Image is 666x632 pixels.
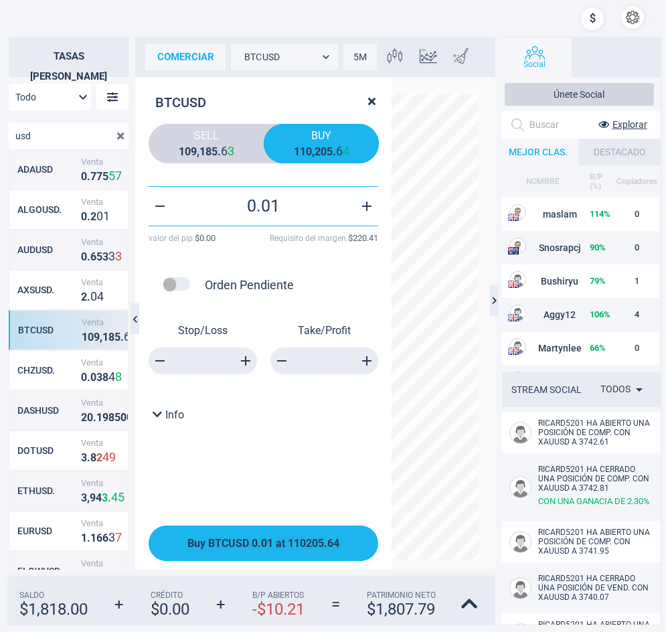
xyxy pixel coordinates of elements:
[538,496,651,506] div: Con una ganacia de 2.30 %
[590,276,606,286] strong: 79 %
[90,250,96,262] strong: 6
[87,451,90,463] strong: .
[127,410,133,423] strong: 0
[90,451,96,463] strong: 8
[103,208,110,222] strong: 1
[159,129,254,142] span: Sell
[300,145,306,158] strong: 1
[9,123,107,149] input: Buscar
[81,210,87,222] strong: 0
[17,285,78,295] div: AXSUSD.
[81,531,87,544] strong: 1
[538,465,649,493] span: Ricard5201 HA CERRADO UNA POSICIÓN DE COMP. CON XAUUSD A 3742.81
[97,289,104,303] strong: 4
[590,242,606,252] strong: 90 %
[97,570,104,584] strong: 4
[90,491,96,503] strong: 9
[327,145,333,158] strong: 5
[615,331,659,365] td: 0
[115,248,122,262] strong: 3
[615,365,659,398] td: 0
[538,528,650,556] span: Ricard5201 HA ABIERTO UNA POSICIÓN DE COMP. CON XAUUSD A 3741.95
[108,330,114,343] strong: 8
[498,331,589,365] td: Martynlee
[508,214,519,221] img: US flag
[187,537,339,550] span: Buy BTCUSD 0.01 at 110205.64
[19,600,88,619] strong: $ 1,818.00
[149,89,378,110] h2: BTCUSD
[336,144,343,158] strong: 6
[205,145,212,158] strong: 8
[96,491,102,503] strong: 4
[90,370,96,383] strong: 0
[102,250,108,262] strong: 3
[155,270,198,300] div: pending order
[199,145,205,158] strong: 1
[10,7,83,80] img: sirix
[120,410,127,423] strong: 0
[17,526,78,536] div: EURUSD
[312,145,315,158] strong: ,
[579,139,660,165] div: DESTACADO
[498,298,659,331] tr: GB flagAggy12106%4
[508,314,519,321] img: GB flag
[191,145,197,158] strong: 9
[17,204,78,215] div: ALGOUSD.
[151,590,189,600] span: Crédito
[205,278,294,292] div: Orden Pendiente
[96,169,102,182] strong: 7
[498,139,579,165] div: MEJOR CLAS.
[270,324,379,337] p: Take/Profit
[9,37,129,77] h2: Tasas [PERSON_NAME]
[102,410,108,423] strong: 9
[17,164,78,175] div: ADAUSD
[615,264,659,298] td: 1
[367,590,436,600] span: Patrimonio Neto
[523,60,546,69] span: Social
[81,370,87,383] strong: 0
[81,451,87,463] strong: 3
[87,250,90,262] strong: .
[87,491,90,503] strong: ,
[498,197,659,231] tr: US flagmaslam114%0
[96,531,102,544] strong: 6
[529,114,588,135] input: Buscar
[498,197,589,231] td: maslam
[498,165,589,197] th: NOMBRE
[108,491,111,503] strong: .
[93,410,96,423] strong: .
[17,566,78,576] div: FLOWUSD.
[17,244,78,255] div: AUDUSD
[511,384,582,395] div: STREAM SOCIAL
[81,477,135,487] span: Venta
[108,530,115,544] strong: 3
[145,44,226,70] div: comerciar
[508,281,519,288] img: US flag
[348,233,378,243] strong: $ 220.41
[17,405,78,416] div: DASHUSD
[81,491,87,503] strong: 3
[315,145,321,158] strong: 2
[81,250,87,262] strong: 0
[81,518,135,528] span: Venta
[151,600,189,619] strong: $ 0.00
[90,570,97,584] strong: 3
[81,437,135,447] span: Venta
[81,397,135,407] span: Venta
[252,600,305,619] strong: - $ 10.21
[82,317,135,327] span: Venta
[81,169,87,182] strong: 0
[108,369,115,383] strong: 4
[100,330,102,343] strong: ,
[321,145,327,158] strong: 0
[90,210,96,222] strong: 2
[81,236,135,246] span: Venta
[90,169,96,182] strong: 7
[498,365,589,398] td: Ray453254235
[111,489,118,503] strong: 4
[108,168,115,182] strong: 5
[508,347,519,355] img: GB flag
[120,330,124,343] strong: .
[554,89,604,100] span: Únete Social
[17,365,78,376] div: CHZUSD.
